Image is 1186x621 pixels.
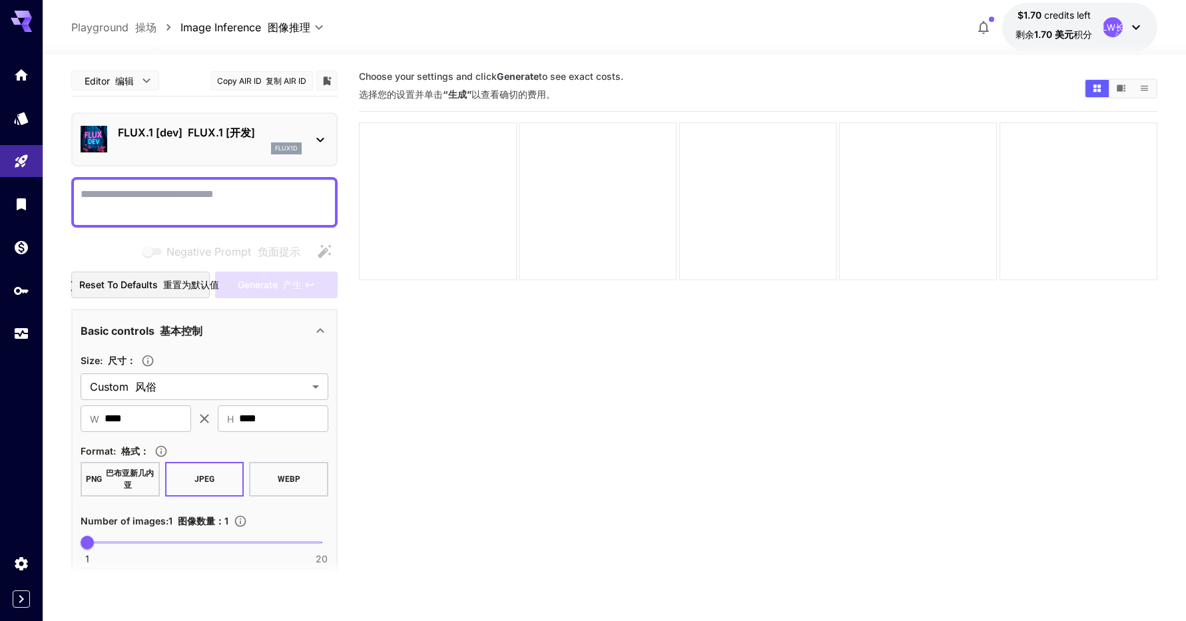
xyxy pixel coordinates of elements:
[178,515,228,526] font: 图像数量：1
[81,462,160,497] button: PNG 巴布亚新几内亚
[1109,80,1133,97] button: Show images in video view
[81,515,228,526] span: Number of images : 1
[13,153,29,170] div: Playground
[210,71,313,91] button: Copy AIR ID 复制 AIR ID
[13,67,29,83] div: Home
[81,445,149,457] span: Format :
[13,325,29,342] div: Usage
[1016,29,1092,40] font: 剩余
[188,126,255,139] font: FLUX.1 [开发]
[81,119,328,160] div: FLUX.1 [dev] FLUX.1 [开发]flux1d
[275,144,298,153] p: flux1d
[1073,29,1092,40] span: 积分
[1034,29,1073,40] span: 1.70 美元
[1002,3,1157,52] button: $1.6956LW 长波
[90,379,307,395] span: Custom
[228,515,252,528] button: Specify how many images to generate in a single request. Each image generation will be charged se...
[71,19,156,35] p: Playground
[115,75,134,87] font: 编辑
[121,445,149,457] font: 格式：
[118,124,302,140] p: FLUX.1 [dev]
[135,21,156,34] font: 操场
[13,555,29,572] div: Settings
[443,89,471,100] b: “生成”
[13,282,29,299] div: API Keys
[249,462,328,497] button: WEBP
[359,89,555,100] font: 选择您的设置并单击 以查看确切的费用。
[108,355,136,366] font: 尺寸：
[1103,17,1123,37] div: LW
[90,411,99,427] span: W
[321,73,333,89] button: Add to library
[81,323,202,339] p: Basic controls
[13,239,29,256] div: Wallet
[1044,9,1091,21] span: credits left
[1018,9,1044,21] span: $1.70
[71,19,156,35] a: Playground 操场
[135,380,156,393] font: 风俗
[1133,80,1156,97] button: Show images in list view
[359,71,623,100] span: Choose your settings and click to see exact costs.
[227,411,234,427] span: H
[81,355,136,366] span: Size :
[1115,22,1124,41] font: 长波
[71,272,210,299] button: Reset to defaults 重置为默认值
[81,315,328,347] div: Basic controls 基本控制
[316,552,328,566] span: 20
[149,445,173,458] button: Choose the file format for the output image.
[140,243,311,260] span: Negative prompts are not compatible with the selected model.
[268,21,310,34] font: 图像推理
[180,19,310,35] span: Image Inference
[13,196,29,212] div: Library
[13,110,29,126] div: Models
[160,324,202,337] font: 基本控制
[1084,79,1157,99] div: Show images in grid viewShow images in video viewShow images in list view
[85,74,134,88] span: Editor
[165,462,244,497] button: JPEG
[71,19,180,35] nav: breadcrumb
[1016,8,1092,47] div: $1.6956
[166,244,300,260] span: Negative Prompt
[13,590,30,608] button: Expand sidebar
[136,354,160,367] button: Adjust the dimensions of the generated image by specifying its width and height in pixels, or sel...
[163,279,219,290] font: 重置为默认值
[497,71,539,82] b: Generate
[106,469,154,490] font: 巴布亚新几内亚
[85,552,89,566] span: 1
[1085,80,1109,97] button: Show images in grid view
[258,245,300,258] font: 负面提示
[266,76,306,86] font: 复制 AIR ID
